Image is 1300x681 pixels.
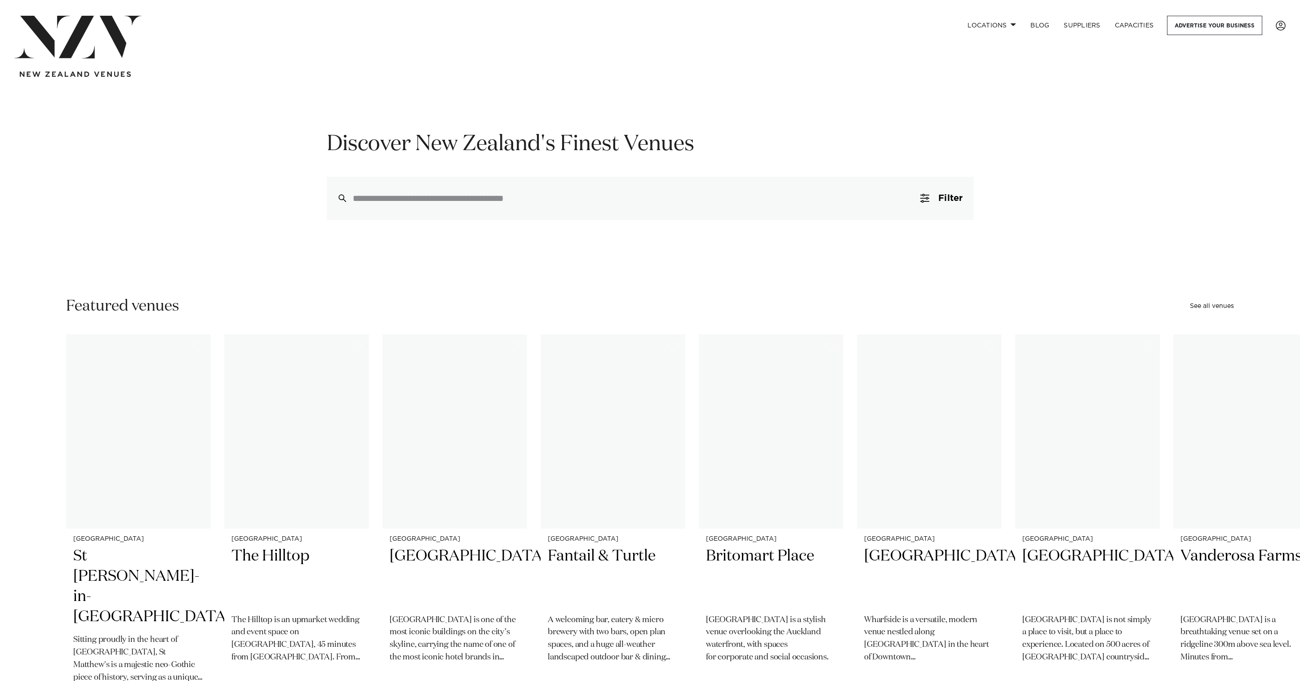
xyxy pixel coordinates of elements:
small: [GEOGRAPHIC_DATA] [390,536,520,543]
small: [GEOGRAPHIC_DATA] [1022,536,1153,543]
h2: Fantail & Turtle [548,546,678,607]
p: [GEOGRAPHIC_DATA] is one of the most iconic buildings on the city’s skyline, carrying the name of... [390,614,520,664]
h2: [GEOGRAPHIC_DATA] [864,546,994,607]
a: Advertise your business [1167,16,1262,35]
p: The Hilltop is an upmarket wedding and event space on [GEOGRAPHIC_DATA], 45 minutes from [GEOGRAP... [231,614,362,664]
small: [GEOGRAPHIC_DATA] [864,536,994,543]
h2: Featured venues [66,296,179,316]
h2: [GEOGRAPHIC_DATA] [1022,546,1153,607]
p: [GEOGRAPHIC_DATA] is a stylish venue overlooking the Auckland waterfront, with spaces for corpora... [706,614,836,664]
h1: Discover New Zealand's Finest Venues [327,130,974,159]
h2: Britomart Place [706,546,836,607]
small: [GEOGRAPHIC_DATA] [231,536,362,543]
small: [GEOGRAPHIC_DATA] [706,536,836,543]
p: Wharfside is a versatile, modern venue nestled along [GEOGRAPHIC_DATA] in the heart of Downtown [... [864,614,994,664]
h2: [GEOGRAPHIC_DATA] [390,546,520,607]
p: A welcoming bar, eatery & micro brewery with two bars, open plan spaces, and a huge all-weather l... [548,614,678,664]
a: BLOG [1023,16,1056,35]
a: Locations [960,16,1023,35]
span: Filter [938,194,963,203]
a: Capacities [1108,16,1161,35]
small: [GEOGRAPHIC_DATA] [73,536,204,543]
img: nzv-logo.png [14,16,142,58]
a: See all venues [1190,303,1234,309]
h2: The Hilltop [231,546,362,607]
small: [GEOGRAPHIC_DATA] [548,536,678,543]
img: new-zealand-venues-text.png [20,71,131,77]
p: [GEOGRAPHIC_DATA] is not simply a place to visit, but a place to experience. Located on 500 acres... [1022,614,1153,664]
h2: St [PERSON_NAME]-in-[GEOGRAPHIC_DATA] [73,546,204,627]
a: SUPPLIERS [1056,16,1107,35]
button: Filter [910,177,973,220]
